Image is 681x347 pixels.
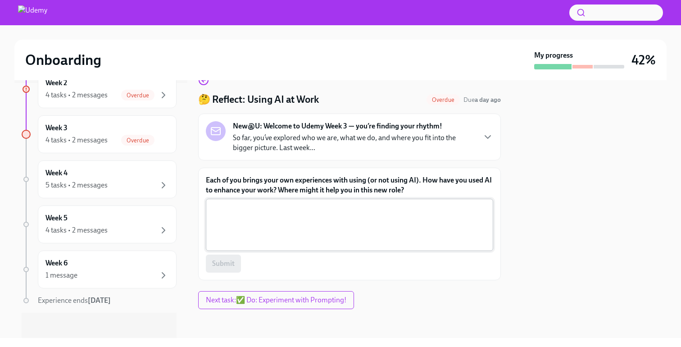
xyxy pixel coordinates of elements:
span: Overdue [427,96,460,103]
span: October 11th, 2025 10:00 [463,96,501,104]
a: Week 45 tasks • 2 messages [22,160,177,198]
a: Week 24 tasks • 2 messagesOverdue [22,70,177,108]
a: Week 61 message [22,251,177,288]
div: 5 tasks • 2 messages [45,180,108,190]
strong: [DATE] [88,296,111,305]
a: Week 54 tasks • 2 messages [22,205,177,243]
span: Overdue [121,92,154,99]
span: Next task : ✅ Do: Experiment with Prompting! [206,296,346,305]
h6: Week 2 [45,78,67,88]
button: Next task:✅ Do: Experiment with Prompting! [198,291,354,309]
span: Due [463,96,501,104]
h6: Week 4 [45,168,68,178]
label: Each of you brings your own experiences with using (or not using AI). How have you used AI to enh... [206,175,493,195]
h6: Week 6 [45,258,68,268]
strong: a day ago [475,96,501,104]
div: 4 tasks • 2 messages [45,90,108,100]
a: Week 34 tasks • 2 messagesOverdue [22,115,177,153]
span: Experience ends [38,296,111,305]
strong: New@U: Welcome to Udemy Week 3 — you’re finding your rhythm! [233,121,442,131]
h3: 42% [631,52,656,68]
h6: Week 3 [45,123,68,133]
div: 1 message [45,270,77,280]
p: So far, you’ve explored who we are, what we do, and where you fit into the bigger picture. Last w... [233,133,475,153]
span: Overdue [121,137,154,144]
div: 4 tasks • 2 messages [45,225,108,235]
img: Udemy [18,5,47,20]
h6: Week 5 [45,213,68,223]
strong: My progress [534,50,573,60]
h2: Onboarding [25,51,101,69]
h4: 🤔 Reflect: Using AI at Work [198,93,319,106]
div: 4 tasks • 2 messages [45,135,108,145]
